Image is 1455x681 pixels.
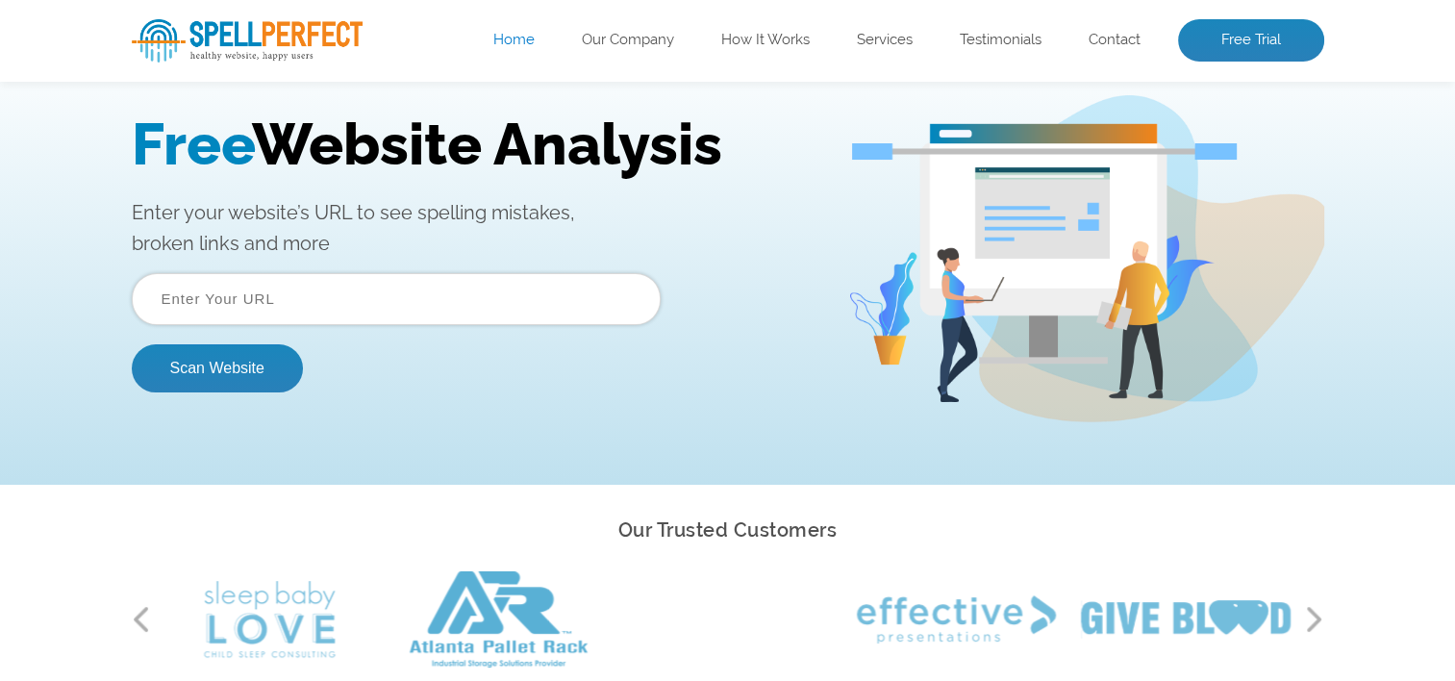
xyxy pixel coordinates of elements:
a: Services [857,31,913,50]
input: Enter Your URL [132,240,661,292]
img: Free Webiste Analysis [847,63,1324,390]
a: Contact [1089,31,1141,50]
img: Sleep Baby Love [204,581,336,658]
a: How It Works [721,31,810,50]
span: Free [132,78,252,145]
a: Free Trial [1178,19,1324,62]
button: Previous [132,605,151,634]
h2: Our Trusted Customers [132,514,1324,547]
button: Scan Website [132,312,303,360]
a: Home [493,31,535,50]
a: Our Company [582,31,674,50]
img: Effective [857,595,1056,643]
img: SpellPerfect [132,19,363,63]
p: Enter your website’s URL to see spelling mistakes, broken links and more [132,164,818,226]
h1: Website Analysis [132,78,818,145]
img: Give Blood [1081,600,1291,639]
button: Next [1305,605,1324,634]
a: Testimonials [960,31,1041,50]
img: Free Webiste Analysis [852,111,1237,128]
